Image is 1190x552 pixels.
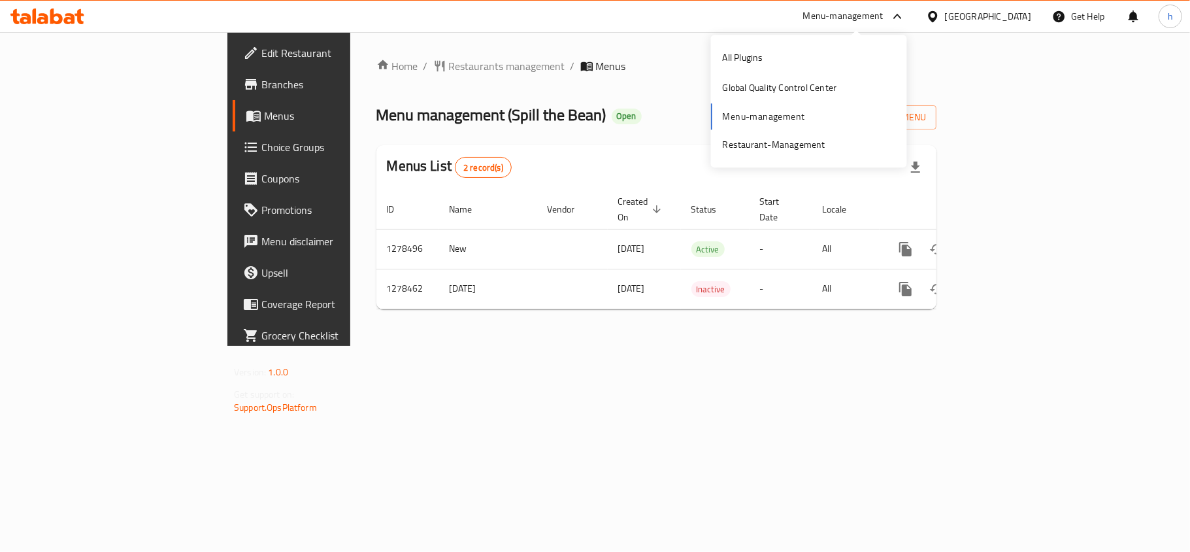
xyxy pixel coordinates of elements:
[618,280,645,297] span: [DATE]
[449,58,565,74] span: Restaurants management
[612,109,642,124] div: Open
[890,233,921,265] button: more
[803,9,884,24] div: Menu-management
[618,240,645,257] span: [DATE]
[750,269,812,309] td: -
[233,163,426,194] a: Coupons
[691,242,725,257] span: Active
[760,194,797,225] span: Start Date
[261,202,416,218] span: Promotions
[900,152,931,183] div: Export file
[450,201,489,217] span: Name
[261,328,416,343] span: Grocery Checklist
[1168,9,1173,24] span: h
[376,100,606,129] span: Menu management ( Spill the Bean )
[548,201,592,217] span: Vendor
[890,273,921,305] button: more
[945,9,1031,24] div: [GEOGRAPHIC_DATA]
[455,157,512,178] div: Total records count
[387,201,412,217] span: ID
[723,137,825,152] div: Restaurant-Management
[439,269,537,309] td: [DATE]
[723,81,837,95] div: Global Quality Control Center
[268,364,288,381] span: 1.0.0
[261,233,416,249] span: Menu disclaimer
[233,257,426,288] a: Upsell
[233,37,426,69] a: Edit Restaurant
[455,162,511,174] span: 2 record(s)
[233,100,426,131] a: Menus
[880,190,1026,230] th: Actions
[691,241,725,257] div: Active
[261,265,416,281] span: Upsell
[376,58,936,74] nav: breadcrumb
[691,281,731,297] div: Inactive
[261,139,416,155] span: Choice Groups
[261,296,416,312] span: Coverage Report
[233,288,426,320] a: Coverage Report
[234,364,266,381] span: Version:
[234,399,317,416] a: Support.OpsPlatform
[612,111,642,122] span: Open
[723,50,763,65] div: All Plugins
[691,201,734,217] span: Status
[823,201,864,217] span: Locale
[618,194,665,225] span: Created On
[233,131,426,163] a: Choice Groups
[261,77,416,92] span: Branches
[812,269,880,309] td: All
[376,190,1026,309] table: enhanced table
[750,229,812,269] td: -
[233,226,426,257] a: Menu disclaimer
[234,386,294,403] span: Get support on:
[261,45,416,61] span: Edit Restaurant
[439,229,537,269] td: New
[691,282,731,297] span: Inactive
[812,229,880,269] td: All
[387,156,512,178] h2: Menus List
[264,108,416,124] span: Menus
[261,171,416,186] span: Coupons
[433,58,565,74] a: Restaurants management
[921,273,953,305] button: Change Status
[596,58,626,74] span: Menus
[570,58,575,74] li: /
[233,69,426,100] a: Branches
[233,194,426,226] a: Promotions
[921,233,953,265] button: Change Status
[233,320,426,351] a: Grocery Checklist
